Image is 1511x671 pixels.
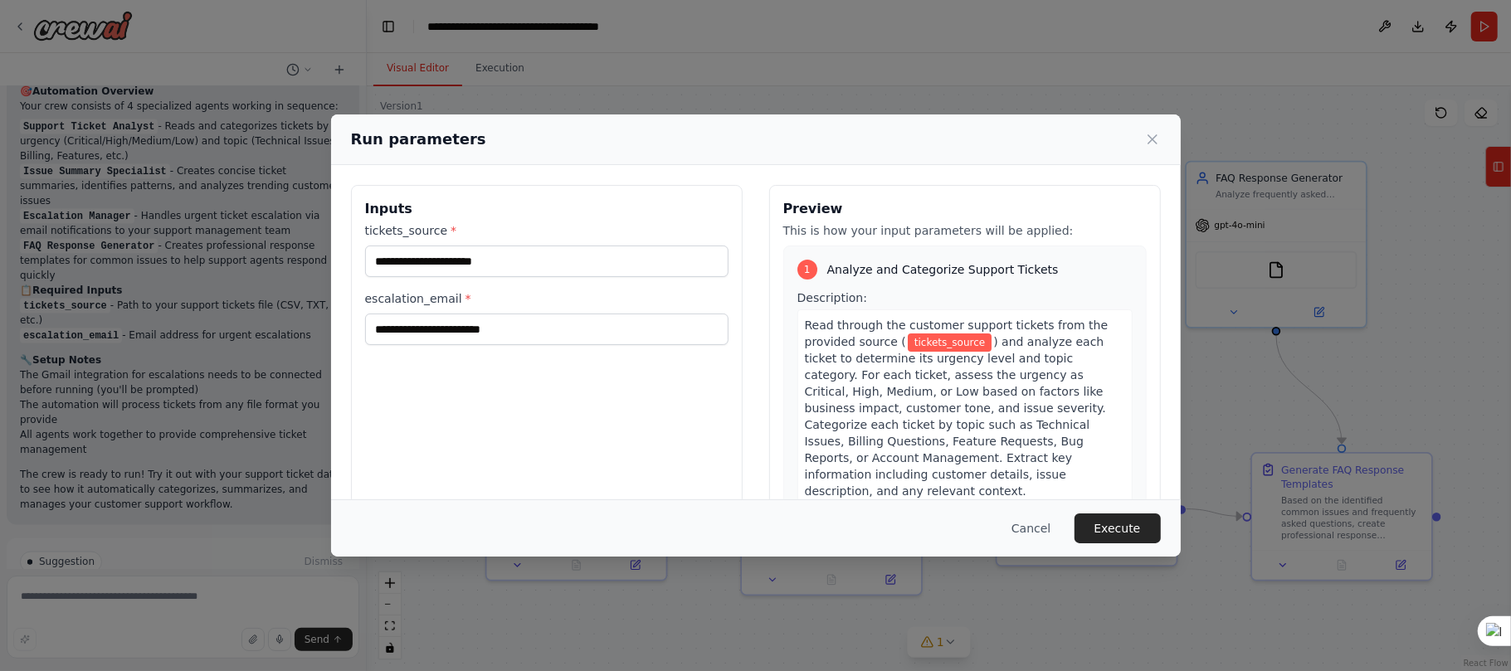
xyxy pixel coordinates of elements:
p: This is how your input parameters will be applied: [783,222,1147,239]
button: Execute [1075,513,1161,543]
h3: Preview [783,199,1147,219]
h2: Run parameters [351,128,486,151]
span: Analyze and Categorize Support Tickets [827,261,1059,278]
span: ) and analyze each ticket to determine its urgency level and topic category. For each ticket, ass... [805,335,1106,498]
button: Cancel [998,513,1064,543]
label: tickets_source [365,222,729,239]
span: Read through the customer support tickets from the provided source ( [805,318,1109,348]
span: Description: [797,291,867,304]
label: escalation_email [365,290,729,307]
div: 1 [797,260,817,280]
span: Variable: tickets_source [908,333,992,352]
h3: Inputs [365,199,729,219]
